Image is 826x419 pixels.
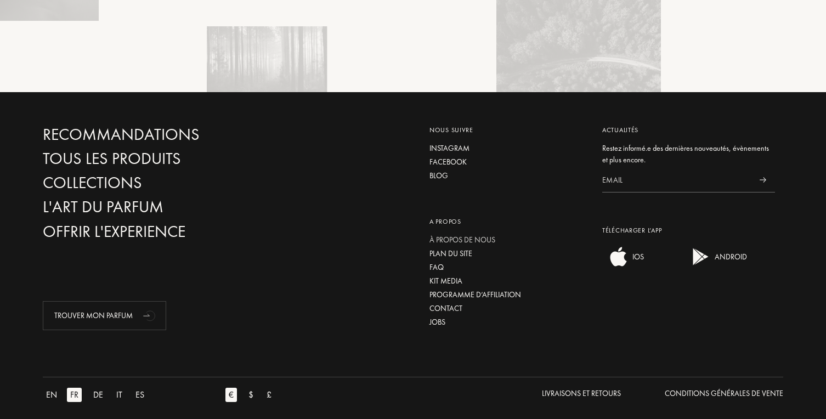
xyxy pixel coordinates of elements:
[43,388,60,402] div: EN
[429,217,586,227] div: A propos
[67,388,82,402] div: FR
[602,260,644,270] a: ios appIOS
[43,149,279,168] a: Tous les produits
[113,388,126,402] div: IT
[665,388,783,399] div: Conditions Générales de Vente
[429,248,586,259] a: Plan du site
[43,173,279,192] a: Collections
[139,304,161,326] div: animation
[602,125,775,135] div: Actualités
[608,246,630,268] img: ios app
[43,301,166,330] div: Trouver mon parfum
[245,388,263,402] a: $
[225,388,237,402] div: €
[759,177,766,183] img: news_send.svg
[712,246,747,268] div: ANDROID
[43,125,279,144] a: Recommandations
[429,234,586,246] a: À propos de nous
[542,388,621,399] div: Livraisons et Retours
[43,388,67,402] a: EN
[429,303,586,314] a: Contact
[665,388,783,402] a: Conditions Générales de Vente
[429,316,586,328] a: Jobs
[429,262,586,273] a: FAQ
[429,156,586,168] a: Facebook
[684,260,747,270] a: android appANDROID
[225,388,245,402] a: €
[67,388,90,402] a: FR
[429,289,586,301] a: Programme d’affiliation
[630,246,644,268] div: IOS
[132,388,154,402] a: ES
[602,143,775,166] div: Restez informé.e des dernières nouveautés, évènements et plus encore.
[132,388,148,402] div: ES
[113,388,132,402] a: IT
[263,388,275,402] div: £
[690,246,712,268] img: android app
[43,197,279,217] a: L'Art du Parfum
[43,222,279,241] a: Offrir l'experience
[263,388,281,402] a: £
[429,125,586,135] div: Nous suivre
[245,388,257,402] div: $
[542,388,621,402] a: Livraisons et Retours
[429,275,586,287] a: Kit media
[90,388,113,402] a: DE
[429,143,586,154] a: Instagram
[429,170,586,182] a: Blog
[602,225,775,235] div: Télécharger L’app
[90,388,106,402] div: DE
[602,168,750,192] input: Email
